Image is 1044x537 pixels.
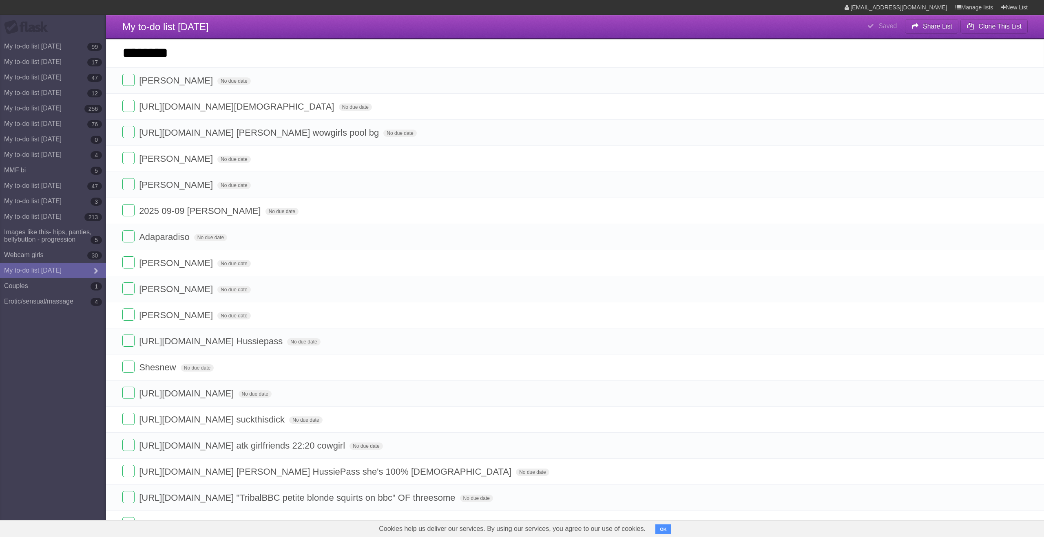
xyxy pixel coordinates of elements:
span: Adaparadiso [139,232,192,242]
span: No due date [460,495,493,502]
span: [PERSON_NAME] [139,180,215,190]
b: 0 [91,136,102,144]
span: No due date [289,416,322,424]
b: 76 [87,120,102,128]
span: No due date [217,260,250,267]
b: 12 [87,89,102,97]
span: [URL][DOMAIN_NAME][DEMOGRAPHIC_DATA] [139,101,336,112]
b: Clone This List [978,23,1022,30]
b: Share List [923,23,952,30]
span: No due date [349,442,383,450]
span: No due date [217,182,250,189]
label: Done [122,335,135,347]
span: No due date [217,286,250,293]
span: No due date [265,208,299,215]
label: Done [122,230,135,242]
b: 3 [91,198,102,206]
label: Done [122,100,135,112]
span: No due date [217,312,250,319]
label: Done [122,413,135,425]
span: Cookies help us deliver our services. By using our services, you agree to our use of cookies. [371,521,654,537]
span: [URL][DOMAIN_NAME] [139,388,236,398]
label: Done [122,439,135,451]
b: 1 [91,282,102,291]
span: No due date [239,390,272,398]
label: Done [122,178,135,190]
div: Flask [4,20,53,35]
b: 47 [87,74,102,82]
label: Done [122,517,135,529]
b: 5 [91,236,102,244]
b: 213 [84,213,102,221]
label: Done [122,387,135,399]
span: 2025 09-09 [PERSON_NAME] [139,206,263,216]
span: [URL][DOMAIN_NAME] [PERSON_NAME] wowgirls pool bg [139,128,381,138]
span: No due date [516,469,549,476]
b: 256 [84,105,102,113]
b: 47 [87,182,102,190]
label: Done [122,361,135,373]
label: Done [122,308,135,321]
span: [URL][DOMAIN_NAME] "TribalBBC petite blonde squirts on bbc" OF threesome [139,493,457,503]
b: 17 [87,58,102,66]
span: [URL][DOMAIN_NAME] [PERSON_NAME] HussiePass she's 100% [DEMOGRAPHIC_DATA] [139,467,513,477]
label: Done [122,74,135,86]
span: Shesnew [139,362,178,372]
span: [PERSON_NAME] [139,75,215,86]
label: Done [122,204,135,216]
span: My to-do list [DATE] [122,21,209,32]
button: Share List [905,19,959,34]
label: Done [122,126,135,138]
label: Done [122,256,135,268]
b: 4 [91,298,102,306]
span: No due date [217,156,250,163]
span: No due date [287,338,320,346]
span: [URL][DOMAIN_NAME] Reshi [139,519,261,529]
span: [URL][DOMAIN_NAME] suckthisdick [139,414,287,425]
label: Done [122,491,135,503]
span: [PERSON_NAME] [139,154,215,164]
span: [URL][DOMAIN_NAME] Hussiepass [139,336,285,346]
span: [URL][DOMAIN_NAME] atk girlfriends 22:20 cowgirl [139,440,347,451]
span: [PERSON_NAME] [139,310,215,320]
label: Done [122,465,135,477]
label: Done [122,152,135,164]
button: Clone This List [960,19,1028,34]
b: Saved [878,22,897,29]
b: 4 [91,151,102,159]
button: OK [655,524,671,534]
span: [PERSON_NAME] [139,284,215,294]
b: 30 [87,251,102,260]
span: No due date [339,103,372,111]
b: 99 [87,43,102,51]
span: [PERSON_NAME] [139,258,215,268]
span: No due date [383,130,416,137]
label: Done [122,282,135,295]
span: No due date [181,364,214,372]
b: 5 [91,167,102,175]
span: No due date [217,77,250,85]
span: No due date [194,234,227,241]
